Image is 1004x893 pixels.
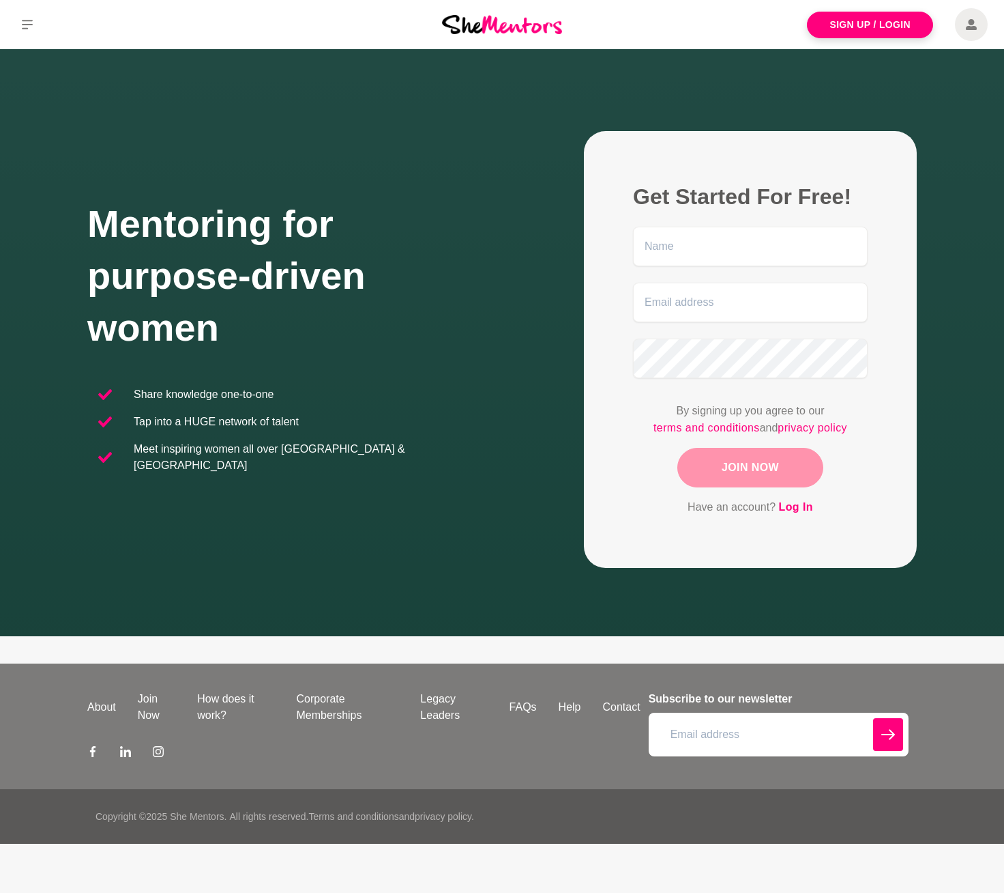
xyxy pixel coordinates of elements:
[442,15,562,33] img: She Mentors Logo
[415,811,471,822] a: privacy policy
[633,183,868,210] h2: Get Started For Free!
[95,810,226,824] p: Copyright © 2025 She Mentors .
[186,691,285,724] a: How does it work?
[633,283,868,322] input: Email address
[285,691,409,724] a: Corporate Memberships
[120,746,131,762] a: LinkedIn
[649,713,909,756] input: Email address
[633,498,868,516] p: Have an account?
[134,441,491,474] p: Meet inspiring women all over [GEOGRAPHIC_DATA] & [GEOGRAPHIC_DATA]
[548,699,592,715] a: Help
[76,699,127,715] a: About
[649,691,909,707] h4: Subscribe to our newsletter
[87,746,98,762] a: Facebook
[592,699,651,715] a: Contact
[229,810,473,824] p: All rights reserved. and .
[308,811,398,822] a: Terms and conditions
[134,386,274,403] p: Share knowledge one-to-one
[87,198,502,354] h1: Mentoring for purpose-driven women
[134,414,299,430] p: Tap into a HUGE network of talent
[153,746,164,762] a: Instagram
[807,12,933,38] a: Sign Up / Login
[633,403,868,437] p: By signing up you agree to our and
[633,227,868,266] input: Name
[653,419,760,437] a: terms and conditions
[127,691,186,724] a: Join Now
[778,419,847,437] a: privacy policy
[409,691,498,724] a: Legacy Leaders
[779,498,813,516] a: Log In
[499,699,548,715] a: FAQs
